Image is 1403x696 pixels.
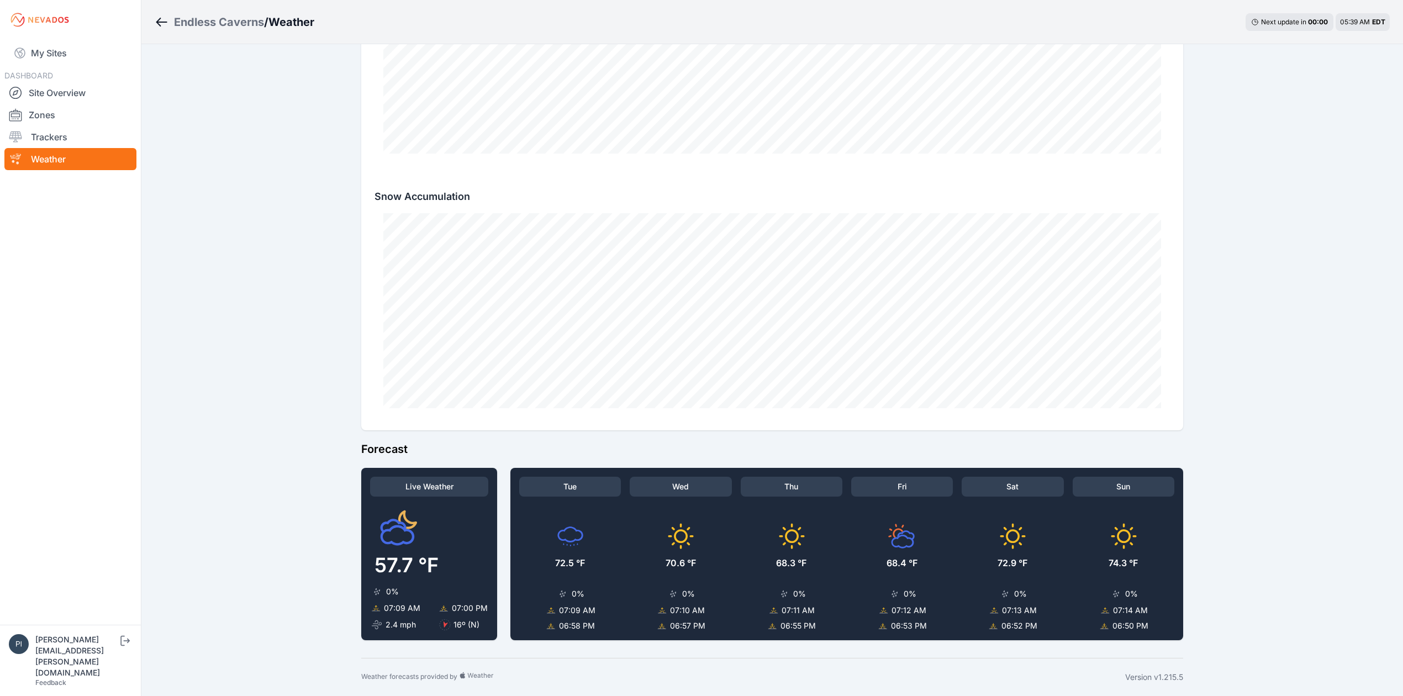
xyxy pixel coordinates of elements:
[670,605,705,616] dd: 07:10 AM
[264,14,268,30] span: /
[793,588,806,599] dd: 0 %
[572,588,584,599] dd: 0 %
[386,586,399,597] dd: 0 %
[1112,620,1148,631] dd: 06:50 PM
[35,634,118,678] div: [PERSON_NAME][EMAIL_ADDRESS][PERSON_NAME][DOMAIN_NAME]
[1113,605,1148,616] dd: 07:14 AM
[887,556,917,570] span: 68.4 °F
[4,104,136,126] a: Zones
[35,678,66,687] a: Feedback
[1308,18,1328,27] div: 00 : 00
[776,556,806,570] span: 68.3 °F
[4,148,136,170] a: Weather
[998,556,1027,570] span: 72.9 °F
[4,82,136,104] a: Site Overview
[370,477,488,497] h3: Live Weather
[384,603,420,614] dd: 07:09 AM
[4,126,136,148] a: Trackers
[1125,672,1183,683] div: Version v1.215.5
[892,605,926,616] dd: 07:12 AM
[962,477,1063,497] h3: Sat
[1001,620,1037,631] dd: 06:52 PM
[370,553,439,577] span: 57.7 °F
[268,14,314,30] h3: Weather
[1073,477,1174,497] h3: Sun
[155,8,314,36] nav: Breadcrumb
[4,71,53,80] span: DASHBOARD
[555,556,585,570] span: 72.5 °F
[9,634,29,654] img: piotr.kolodziejczyk@energix-group.com
[851,477,953,497] h3: Fri
[782,605,815,616] dd: 07:11 AM
[453,619,479,630] dd: 16 º ( N )
[904,588,916,599] dd: 0 %
[630,477,731,497] h3: Wed
[519,477,621,497] h3: Tue
[1002,605,1037,616] dd: 07:13 AM
[4,40,136,66] a: My Sites
[174,14,264,30] a: Endless Caverns
[1109,556,1138,570] span: 74.3 °F
[452,603,488,614] dd: 07:00 PM
[361,176,1183,204] div: Snow Accumulation
[891,620,927,631] dd: 06:53 PM
[1340,18,1370,26] span: 05:39 AM
[1261,18,1306,26] span: Next update in
[670,620,705,631] dd: 06:57 PM
[741,477,842,497] h3: Thu
[666,556,696,570] span: 70.6 °F
[682,588,695,599] dd: 0 %
[559,620,595,631] dd: 06:58 PM
[1125,588,1138,599] dd: 0 %
[9,11,71,29] img: Nevados
[386,619,416,630] dd: 2.4 mph
[361,441,1183,457] h2: Forecast
[361,672,1125,683] div: Weather forecasts provided by
[1014,588,1027,599] dd: 0 %
[780,620,816,631] dd: 06:55 PM
[1372,18,1385,26] span: EDT
[559,605,595,616] dd: 07:09 AM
